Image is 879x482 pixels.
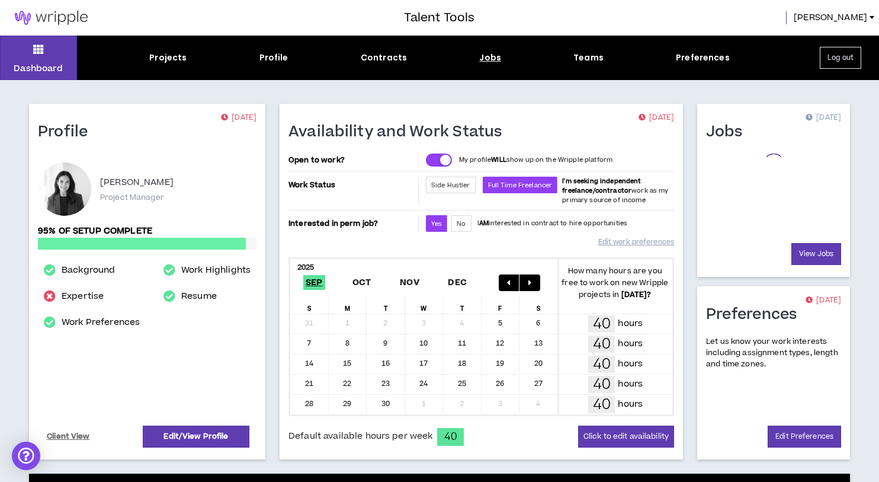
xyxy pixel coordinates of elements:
[794,11,867,24] span: [PERSON_NAME]
[100,175,174,190] p: [PERSON_NAME]
[618,317,643,330] p: hours
[288,215,416,232] p: Interested in perm job?
[297,262,315,273] b: 2025
[181,263,251,277] a: Work Highlights
[38,162,91,216] div: Fabiana M.
[706,305,806,324] h1: Preferences
[445,275,469,290] span: Dec
[443,296,482,314] div: T
[618,337,643,350] p: hours
[491,155,506,164] strong: WILL
[350,275,374,290] span: Oct
[706,336,841,371] p: Let us know your work interests including assignment types, length and time zones.
[621,289,652,300] b: [DATE] ?
[618,378,643,391] p: hours
[562,177,668,205] span: work as my primary source of income
[100,192,164,203] p: Project Manager
[404,9,474,27] h3: Talent Tools
[676,52,730,64] div: Preferences
[288,430,432,443] span: Default available hours per week
[477,219,628,228] p: I interested in contract to hire opportunities
[519,296,558,314] div: S
[62,263,115,277] a: Background
[329,296,367,314] div: M
[768,426,841,448] a: Edit Preferences
[259,52,288,64] div: Profile
[290,296,329,314] div: S
[479,219,489,228] strong: AM
[479,52,501,64] div: Jobs
[288,155,416,165] p: Open to work?
[45,426,92,447] a: Client View
[38,123,97,142] h1: Profile
[791,243,841,265] a: View Jobs
[221,112,256,124] p: [DATE]
[618,357,643,371] p: hours
[431,219,442,228] span: Yes
[288,177,416,193] p: Work Status
[62,289,104,304] a: Expertise
[562,177,641,195] b: I'm seeking independent freelance/contractor
[806,112,841,124] p: [DATE]
[405,296,444,314] div: W
[38,225,256,238] p: 95% of setup complete
[806,295,841,307] p: [DATE]
[397,275,422,290] span: Nov
[431,181,470,190] span: Side Hustler
[706,123,751,142] h1: Jobs
[62,315,140,330] a: Work Preferences
[14,62,63,75] p: Dashboard
[361,52,407,64] div: Contracts
[639,112,674,124] p: [DATE]
[558,265,673,301] p: How many hours are you free to work on new Wripple projects in
[482,296,520,314] div: F
[367,296,405,314] div: T
[288,123,511,142] h1: Availability and Work Status
[143,426,249,448] a: Edit/View Profile
[618,398,643,411] p: hours
[457,219,466,228] span: No
[820,47,861,69] button: Log out
[578,426,674,448] button: Click to edit availability
[598,232,674,253] a: Edit work preferences
[573,52,604,64] div: Teams
[12,442,40,470] div: Open Intercom Messenger
[459,155,612,165] p: My profile show up on the Wripple platform
[149,52,187,64] div: Projects
[181,289,217,304] a: Resume
[303,275,325,290] span: Sep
